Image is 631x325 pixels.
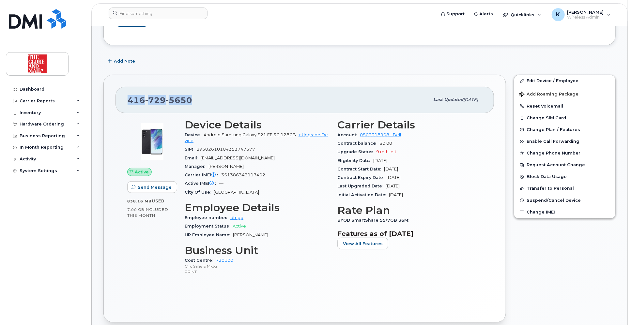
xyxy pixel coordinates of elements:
span: included this month [127,207,168,218]
span: Quicklinks [511,12,534,17]
span: [PERSON_NAME] [567,9,604,15]
span: Wireless Admin [567,15,604,20]
h3: Rate Plan [337,204,482,216]
button: Change Phone Number [514,147,615,159]
span: [PERSON_NAME] [208,164,244,169]
div: Quicklinks [498,8,546,21]
span: — [219,181,223,186]
span: [EMAIL_ADDRESS][DOMAIN_NAME] [201,155,275,160]
input: Find something... [109,7,208,19]
a: Support [436,7,469,21]
span: View All Features [343,241,383,247]
span: Contract balance [337,141,379,146]
a: Edit Device / Employee [514,75,615,87]
span: 729 [145,95,166,105]
span: 89302610104353747377 [196,147,255,152]
span: Employee number [185,215,230,220]
div: Keith [547,8,615,21]
span: HR Employee Name [185,232,233,237]
span: 5650 [166,95,192,105]
button: Send Message [127,181,177,193]
button: Add Note [103,55,141,67]
span: Contract Expiry Date [337,175,387,180]
span: Employment Status [185,224,233,229]
span: 416 [128,95,192,105]
h3: Carrier Details [337,119,482,131]
h3: Device Details [185,119,330,131]
span: Contract Start Date [337,167,384,171]
button: Change Plan / Features [514,124,615,136]
span: $0.00 [379,141,392,146]
span: Last updated [433,97,463,102]
span: Active [233,224,246,229]
span: Add Roaming Package [519,92,578,98]
h3: Business Unit [185,244,330,256]
h3: Features as of [DATE] [337,230,482,238]
button: Enable Call Forwarding [514,136,615,147]
span: Android Samsung Galaxy S21 FE 5G 128GB [204,132,296,137]
span: Add Note [114,58,135,64]
p: PRINT [185,269,330,274]
span: Manager [185,164,208,169]
button: Transfer to Personal [514,183,615,194]
span: Account [337,132,360,137]
a: 720100 [216,258,233,263]
span: [DATE] [389,192,403,197]
span: Active [135,169,149,175]
span: Send Message [138,184,172,190]
span: BYOD SmartShare 55/7GB 36M [337,218,412,223]
button: Suspend/Cancel Device [514,195,615,206]
span: [GEOGRAPHIC_DATA] [214,190,259,195]
button: Block Data Usage [514,171,615,183]
span: K [556,11,560,19]
span: Last Upgraded Date [337,184,386,188]
span: [PERSON_NAME] [233,232,268,237]
button: Reset Voicemail [514,100,615,112]
span: Change Plan / Features [527,127,580,132]
span: Suspend/Cancel Device [527,198,581,203]
span: Alerts [479,11,493,17]
span: 838.16 MB [127,199,152,203]
span: Email [185,155,201,160]
span: 7.00 GB [127,207,145,212]
span: [DATE] [387,175,401,180]
h3: Employee Details [185,202,330,214]
span: City Of Use [185,190,214,195]
button: Change SIM Card [514,112,615,124]
span: Device [185,132,204,137]
span: SIM [185,147,196,152]
span: Active IMEI [185,181,219,186]
span: Upgrade Status [337,149,376,154]
span: Initial Activation Date [337,192,389,197]
a: Alerts [469,7,498,21]
img: image20231002-3703462-abbrul.jpeg [132,122,172,161]
span: [DATE] [463,97,478,102]
span: Carrier IMEI [185,172,221,177]
button: View All Features [337,238,388,249]
span: [DATE] [373,158,387,163]
span: Support [446,11,465,17]
span: Eligibility Date [337,158,373,163]
span: Cost Centre [185,258,216,263]
span: [DATE] [384,167,398,171]
button: Add Roaming Package [514,87,615,100]
button: Change IMEI [514,206,615,218]
a: 0503318908 - Bell [360,132,401,137]
span: 9 mth left [376,149,396,154]
span: Enable Call Forwarding [527,139,579,144]
span: [DATE] [386,184,400,188]
span: 351386343117402 [221,172,265,177]
p: Circ Sales & Mktg [185,263,330,269]
a: dtripp [230,215,243,220]
button: Request Account Change [514,159,615,171]
span: used [152,199,165,203]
